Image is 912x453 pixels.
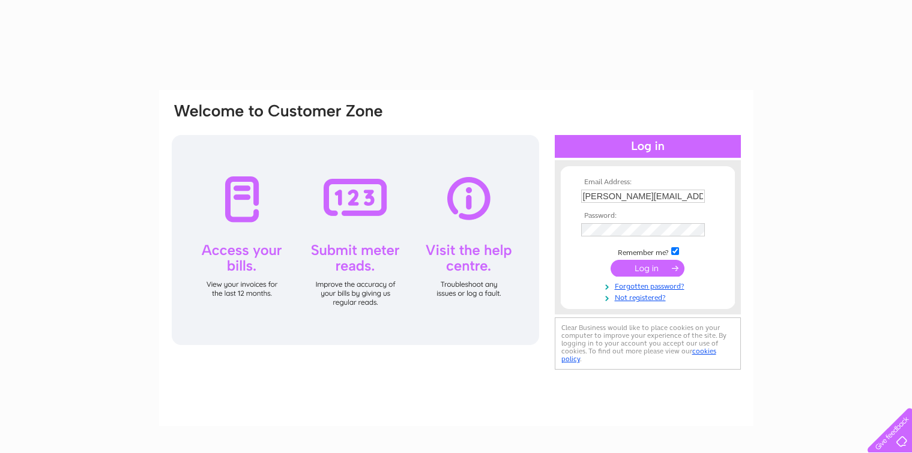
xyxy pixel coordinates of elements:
[561,347,716,363] a: cookies policy
[555,317,741,370] div: Clear Business would like to place cookies on your computer to improve your experience of the sit...
[578,178,717,187] th: Email Address:
[581,280,717,291] a: Forgotten password?
[581,291,717,302] a: Not registered?
[611,260,684,277] input: Submit
[578,245,717,257] td: Remember me?
[578,212,717,220] th: Password:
